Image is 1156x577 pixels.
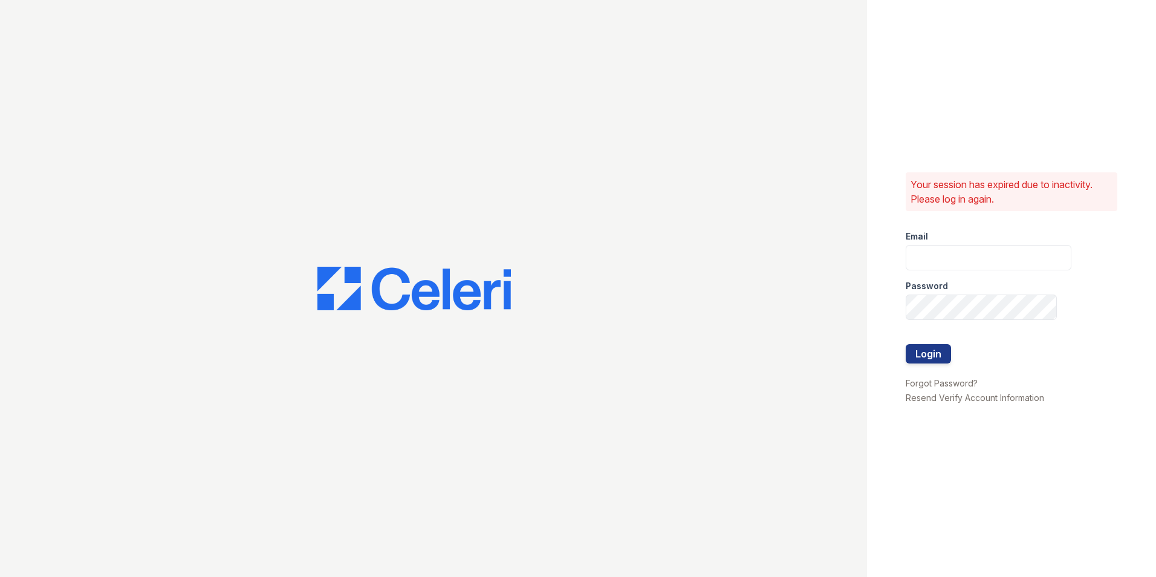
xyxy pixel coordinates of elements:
[911,177,1112,206] p: Your session has expired due to inactivity. Please log in again.
[906,230,928,243] label: Email
[906,393,1044,403] a: Resend Verify Account Information
[906,378,978,388] a: Forgot Password?
[906,344,951,363] button: Login
[906,280,948,292] label: Password
[317,267,511,310] img: CE_Logo_Blue-a8612792a0a2168367f1c8372b55b34899dd931a85d93a1a3d3e32e68fde9ad4.png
